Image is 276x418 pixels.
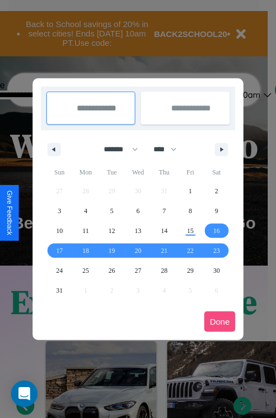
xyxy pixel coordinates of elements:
[58,201,61,221] span: 3
[82,221,89,241] span: 11
[204,201,230,221] button: 9
[215,181,218,201] span: 2
[177,163,203,181] span: Fri
[125,221,151,241] button: 13
[187,261,194,281] span: 29
[177,241,203,261] button: 22
[215,201,218,221] span: 9
[46,261,72,281] button: 24
[125,261,151,281] button: 27
[177,181,203,201] button: 1
[151,221,177,241] button: 14
[99,241,125,261] button: 19
[84,201,87,221] span: 4
[151,261,177,281] button: 28
[72,221,98,241] button: 11
[82,261,89,281] span: 25
[99,221,125,241] button: 12
[151,201,177,221] button: 7
[56,261,63,281] span: 24
[109,241,115,261] span: 19
[125,201,151,221] button: 6
[82,241,89,261] span: 18
[6,191,13,235] div: Give Feedback
[56,281,63,300] span: 31
[136,201,140,221] span: 6
[161,221,167,241] span: 14
[204,261,230,281] button: 30
[177,261,203,281] button: 29
[151,241,177,261] button: 21
[204,241,230,261] button: 23
[187,221,194,241] span: 15
[72,261,98,281] button: 25
[162,201,166,221] span: 7
[187,241,194,261] span: 22
[125,241,151,261] button: 20
[189,201,192,221] span: 8
[151,163,177,181] span: Thu
[204,311,235,332] button: Done
[204,181,230,201] button: 2
[213,261,220,281] span: 30
[213,241,220,261] span: 23
[99,261,125,281] button: 26
[56,241,63,261] span: 17
[204,163,230,181] span: Sat
[125,163,151,181] span: Wed
[161,241,167,261] span: 21
[109,221,115,241] span: 12
[189,181,192,201] span: 1
[72,201,98,221] button: 4
[46,241,72,261] button: 17
[161,261,167,281] span: 28
[135,221,141,241] span: 13
[46,163,72,181] span: Sun
[46,201,72,221] button: 3
[56,221,63,241] span: 10
[99,163,125,181] span: Tue
[72,241,98,261] button: 18
[110,201,114,221] span: 5
[46,281,72,300] button: 31
[99,201,125,221] button: 5
[204,221,230,241] button: 16
[135,261,141,281] span: 27
[135,241,141,261] span: 20
[177,221,203,241] button: 15
[213,221,220,241] span: 16
[72,163,98,181] span: Mon
[46,221,72,241] button: 10
[177,201,203,221] button: 8
[109,261,115,281] span: 26
[11,380,38,407] div: Open Intercom Messenger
